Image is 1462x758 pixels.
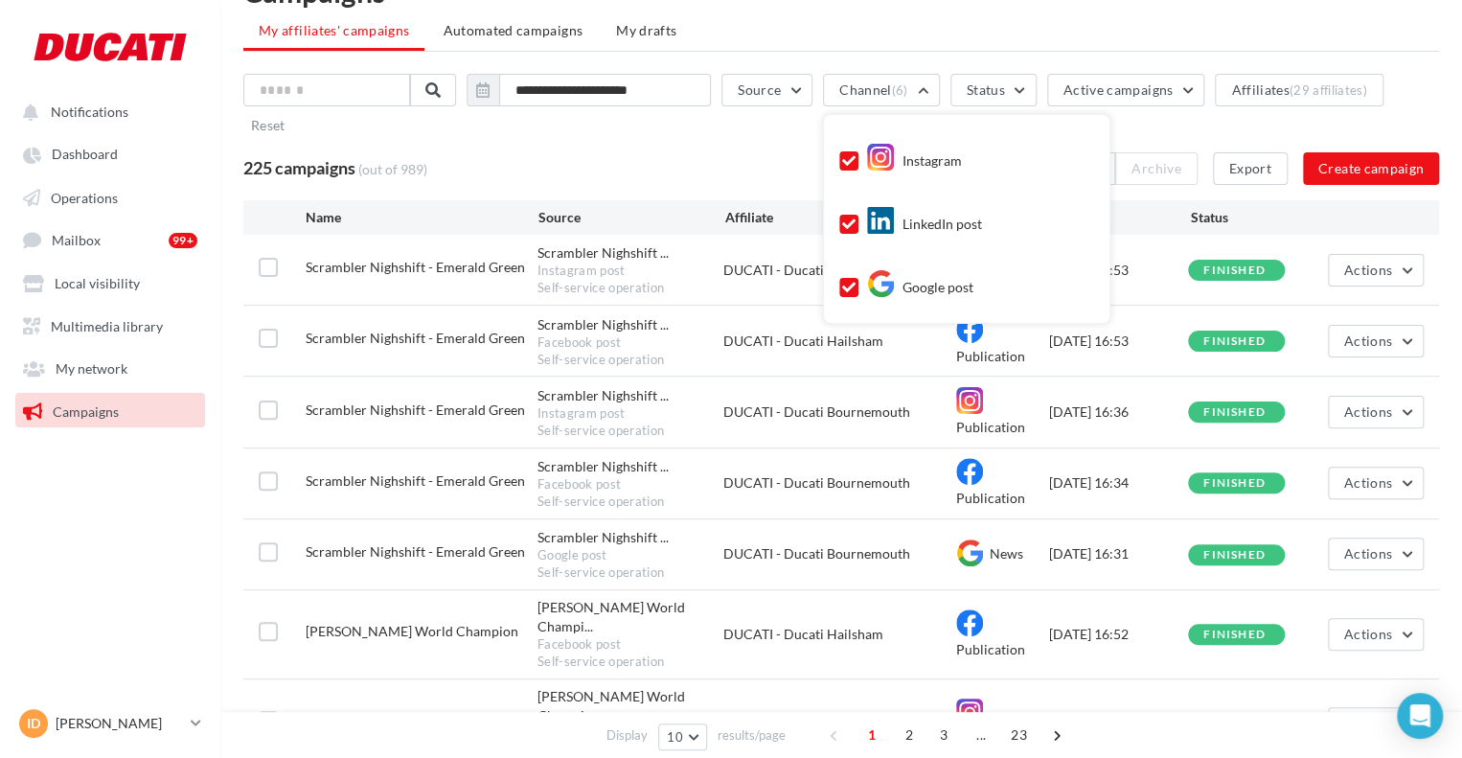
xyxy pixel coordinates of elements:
[15,705,205,742] a: ID [PERSON_NAME]
[723,473,956,493] div: DUCATI - Ducati Bournemouth
[1203,335,1266,348] div: finished
[658,724,707,750] button: 10
[1328,707,1424,740] button: Actions
[892,82,908,98] span: (6)
[11,308,209,342] a: Multimedia library
[1213,152,1288,185] button: Export
[538,208,725,227] div: Source
[1191,208,1331,227] div: Status
[1003,720,1035,750] span: 23
[956,490,1025,506] span: Publication
[537,263,723,280] div: Instagram post
[537,654,723,671] div: Self-service operation
[950,74,1037,106] button: Status
[724,208,957,227] div: Affiliate
[866,148,962,176] div: Instagram
[1290,82,1367,98] div: (29 affiliates)
[537,494,723,511] div: Self-service operation
[306,472,525,489] span: Scrambler Nighshift - Emerald Green
[537,687,723,725] span: [PERSON_NAME] World Champi...
[1328,325,1424,357] button: Actions
[1049,402,1189,422] div: [DATE] 16:36
[1203,549,1266,562] div: finished
[723,625,956,644] div: DUCATI - Ducati Hailsham
[1328,538,1424,570] button: Actions
[243,114,293,137] button: Reset
[11,136,209,171] a: Dashboard
[52,147,118,163] span: Dashboard
[1344,403,1392,420] span: Actions
[358,161,427,177] span: (out of 989)
[51,103,128,120] span: Notifications
[956,419,1025,435] span: Publication
[51,317,163,333] span: Multimedia library
[1328,396,1424,428] button: Actions
[443,22,583,38] span: Automated campaigns
[1397,693,1443,739] div: Open Intercom Messenger
[1203,629,1266,641] div: finished
[537,280,723,297] div: Self-service operation
[1203,264,1266,277] div: finished
[306,623,518,639] span: Marquez World Champion
[27,714,40,733] span: ID
[1051,208,1191,227] div: Date
[537,598,723,636] span: [PERSON_NAME] World Champi...
[928,720,959,750] span: 3
[1328,254,1424,287] button: Actions
[1328,467,1424,499] button: Actions
[537,564,723,582] div: Self-service operation
[956,641,1025,657] span: Publication
[721,74,812,106] button: Source
[1049,473,1189,493] div: [DATE] 16:34
[55,275,140,291] span: Local visibility
[1344,474,1392,491] span: Actions
[1049,544,1189,563] div: [DATE] 16:31
[1049,625,1189,644] div: [DATE] 16:52
[857,720,887,750] span: 1
[537,405,723,423] div: Instagram post
[823,74,939,106] button: Channel(6)
[1049,332,1189,351] div: [DATE] 16:53
[11,350,209,384] a: My network
[894,720,925,750] span: 2
[537,636,723,654] div: Facebook post
[1203,477,1266,490] div: finished
[11,221,209,257] a: Mailbox 99+
[537,457,669,476] span: Scrambler Nighshift ...
[723,402,956,422] div: DUCATI - Ducati Bournemouth
[1344,333,1392,349] span: Actions
[866,274,973,303] div: Google post
[537,334,723,352] div: Facebook post
[1303,152,1439,185] button: Create campaign
[537,243,669,263] span: Scrambler Nighshift ...
[616,22,676,38] span: My drafts
[1328,618,1424,651] button: Actions
[11,393,209,427] a: Campaigns
[723,332,956,351] div: DUCATI - Ducati Hailsham
[1203,406,1266,419] div: finished
[667,729,683,745] span: 10
[56,360,127,377] span: My network
[723,544,956,563] div: DUCATI - Ducati Bournemouth
[243,157,355,178] span: 225 campaigns
[537,386,669,405] span: Scrambler Nighshift ...
[306,402,525,418] span: Scrambler Nighshift - Emerald Green
[537,423,723,440] div: Self-service operation
[537,476,723,494] div: Facebook post
[1344,626,1392,642] span: Actions
[718,726,786,745] span: results/page
[1344,262,1392,278] span: Actions
[1047,74,1205,106] button: Active campaigns
[723,261,956,280] div: DUCATI - Ducati Hailsham
[11,179,209,214] a: Operations
[966,720,996,750] span: ...
[53,402,119,419] span: Campaigns
[56,714,183,733] p: [PERSON_NAME]
[866,211,982,240] div: LinkedIn post
[11,264,209,299] a: Local visibility
[1215,74,1382,106] button: Affiliates(29 affiliates)
[1049,261,1189,280] div: [DATE] 16:53
[52,232,101,248] span: Mailbox
[51,189,118,205] span: Operations
[1063,81,1174,98] span: Active campaigns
